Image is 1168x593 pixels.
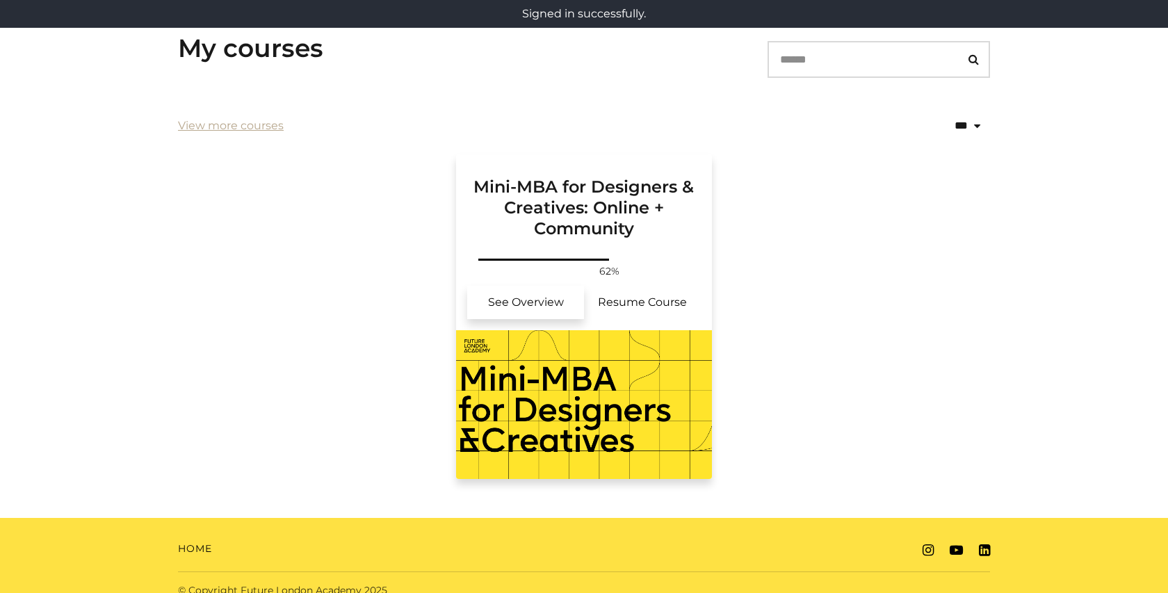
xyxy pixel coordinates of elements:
a: Mini-MBA for Designers & Creatives: Online + Community: Resume Course [584,286,701,319]
a: Mini-MBA for Designers & Creatives: Online + Community [456,154,712,256]
a: Home [178,542,212,556]
a: View more courses [178,117,284,134]
span: 62% [592,264,626,279]
h3: My courses [178,33,323,63]
select: status [894,108,990,144]
a: Mini-MBA for Designers & Creatives: Online + Community: See Overview [467,286,584,319]
h3: Mini-MBA for Designers & Creatives: Online + Community [473,154,695,239]
p: Signed in successfully. [6,6,1162,22]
